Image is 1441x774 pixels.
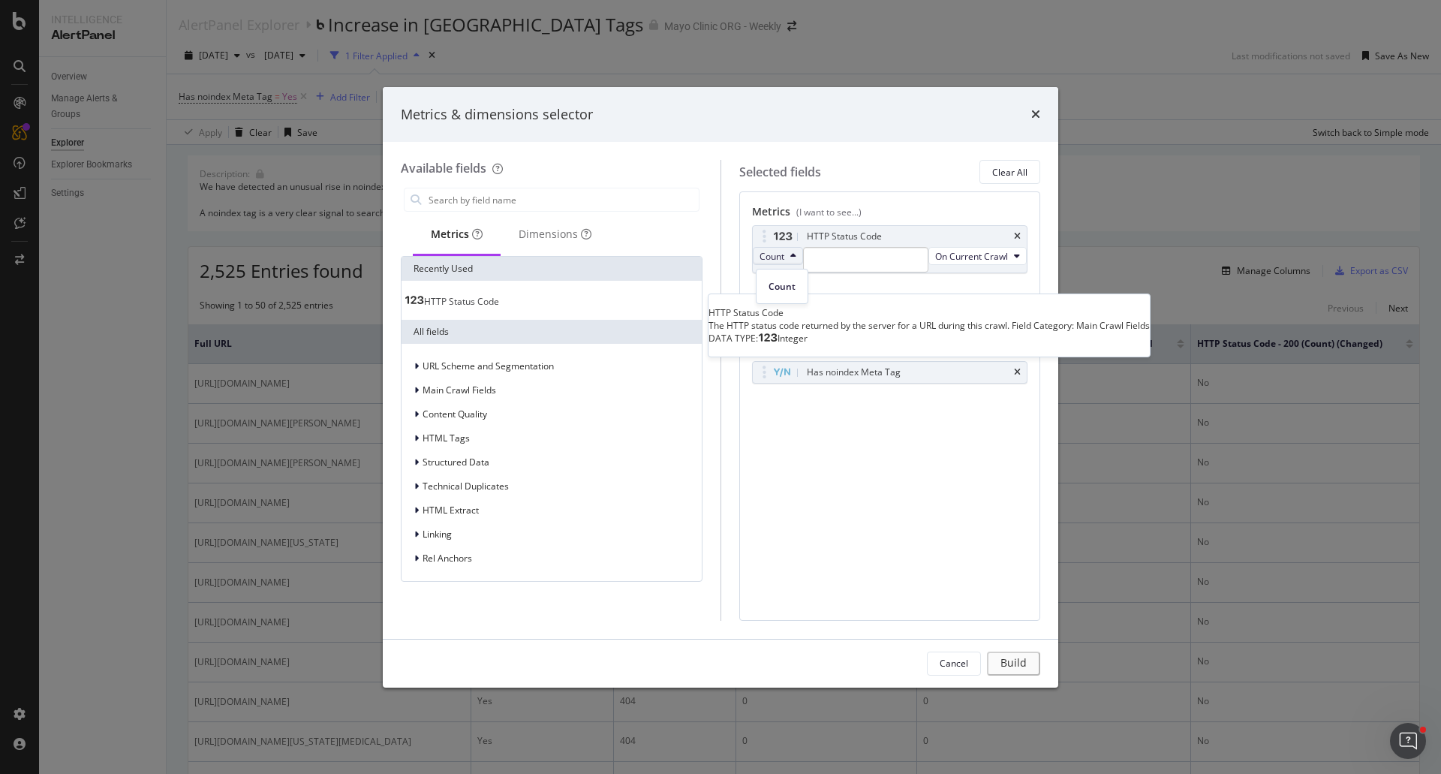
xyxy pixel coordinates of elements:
div: All fields [402,320,702,344]
div: Metrics [431,227,483,242]
div: Build [1000,657,1027,669]
div: The column management process in AlertPanel URL Explorer still follows the same basic steps - usi... [24,13,276,116]
div: Since you've confirmed there isn't another metric option available that gives you the broader tra... [24,123,276,197]
button: On Current Crawl [928,247,1027,265]
div: times [1031,105,1040,125]
div: Dimensions [519,227,591,242]
span: Integer [778,332,808,345]
span: Structured Data [423,456,489,468]
button: Send a message… [257,486,281,510]
div: HTTP Status Code [807,229,882,244]
div: [DATE] [229,254,288,288]
iframe: Intercom live chat [1390,723,1426,759]
div: Clear All [992,166,1027,179]
span: On Current Crawl [935,250,1008,263]
span: HTML Tags [423,432,470,444]
div: Has noindex Meta Tag [807,365,901,380]
textarea: Message… [13,460,287,486]
div: Metrics [752,204,1028,225]
button: Emoji picker [47,492,59,504]
button: Clear All [979,160,1040,184]
span: Main Crawl Fields [423,384,496,396]
div: The HTTP status code returned by the server for a URL during this crawl. Field Category: Main Cra... [708,319,1150,332]
div: Unfortunately, there isn't a way to restore the previous functionality where you could track any ... [12,300,288,664]
div: HTTP Status Code [708,306,1150,319]
div: Recently Used [402,257,702,281]
input: Search by field name [427,188,699,211]
img: Profile image for Customer Support [43,8,67,32]
span: Technical Duplicates [423,480,509,492]
button: Cancel [927,652,981,676]
span: HTML Extract [423,504,479,517]
div: HTTP Status CodetimesCountOn Current Crawl [752,225,1028,273]
div: Joanne says… [12,254,288,300]
div: Available fields [401,160,486,176]
span: Count [769,280,796,294]
button: Count [753,247,803,265]
div: The column management process itself hasn't changed - you still click Manage Columns, select HTTP... [24,433,276,522]
span: DATA TYPE: [708,332,758,345]
div: Has noindex Meta Tagtimes [752,361,1028,384]
button: Home [235,6,263,35]
span: URL Scheme and Segmentation [423,360,554,372]
button: go back [10,6,38,35]
div: Selected fields [739,164,821,181]
span: Rel Anchors [423,552,472,565]
div: Customer Support says… [12,300,288,697]
span: Count [760,250,784,263]
div: (I want to see...) [796,206,862,218]
div: Unfortunately, there isn't a way to restore the previous functionality where you could track any ... [24,309,276,426]
a: Source reference 9276179: [65,414,77,426]
div: Metrics & dimensions selector [401,105,593,125]
span: Content Quality [423,408,487,420]
div: times [1014,232,1021,241]
p: The team can also help [73,19,187,34]
div: When did you first notice this change in the interface behavior? [24,204,276,233]
div: modal [383,87,1058,688]
h1: Customer Support [73,8,181,19]
div: [DATE] [241,264,276,279]
span: HTTP Status Code [424,295,499,308]
div: Cancel [940,657,968,670]
button: Start recording [95,492,107,504]
button: Upload attachment [23,492,35,504]
button: Build [987,652,1040,676]
div: times [1014,368,1021,377]
div: Close [263,6,290,33]
span: Linking [423,528,452,541]
button: Gif picker [71,492,83,504]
